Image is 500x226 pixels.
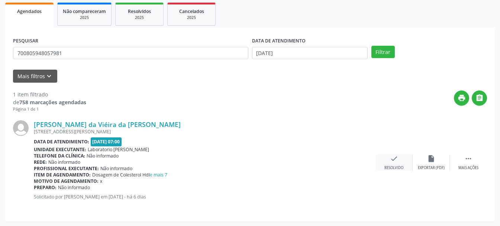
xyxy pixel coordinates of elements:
[13,98,86,106] div: de
[34,146,86,153] b: Unidade executante:
[34,139,89,145] b: Data de atendimento:
[34,128,375,135] div: [STREET_ADDRESS][PERSON_NAME]
[100,165,132,172] span: Não informado
[34,165,99,172] b: Profissional executante:
[13,106,86,112] div: Página 1 de 1
[17,8,42,15] span: Agendados
[87,153,119,159] span: Não informado
[88,146,149,153] span: Laboratorio [PERSON_NAME]
[384,165,403,171] div: Resolvido
[19,99,86,106] strong: 758 marcações agendadas
[48,159,80,165] span: Não informado
[121,15,158,20] div: 2025
[150,172,167,178] a: e mais 7
[63,15,106,20] div: 2025
[173,15,210,20] div: 2025
[34,194,375,200] p: Solicitado por [PERSON_NAME] em [DATE] - há 6 dias
[13,120,29,136] img: img
[100,178,102,184] span: x
[91,137,122,146] span: [DATE] 07:00
[34,159,47,165] b: Rede:
[13,35,38,47] label: PESQUISAR
[371,46,395,58] button: Filtrar
[427,155,435,163] i: insert_drive_file
[458,165,478,171] div: Mais ações
[34,184,57,191] b: Preparo:
[34,172,91,178] b: Item de agendamento:
[472,90,487,106] button: 
[63,8,106,15] span: Não compareceram
[45,72,53,80] i: keyboard_arrow_down
[252,35,306,47] label: DATA DE ATENDIMENTO
[454,90,469,106] button: print
[13,90,86,98] div: 1 item filtrado
[13,47,248,60] input: Nome, CNS
[92,172,167,178] span: Dosagem de Colesterol Hdl
[34,178,99,184] b: Motivo de agendamento:
[464,155,472,163] i: 
[128,8,151,15] span: Resolvidos
[179,8,204,15] span: Cancelados
[13,70,57,83] button: Mais filtroskeyboard_arrow_down
[475,94,484,102] i: 
[458,94,466,102] i: print
[252,47,368,60] input: Selecione um intervalo
[418,165,445,171] div: Exportar (PDF)
[58,184,90,191] span: Não informado
[34,153,85,159] b: Telefone da clínica:
[34,120,181,128] a: [PERSON_NAME] da Viéira da [PERSON_NAME]
[390,155,398,163] i: check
